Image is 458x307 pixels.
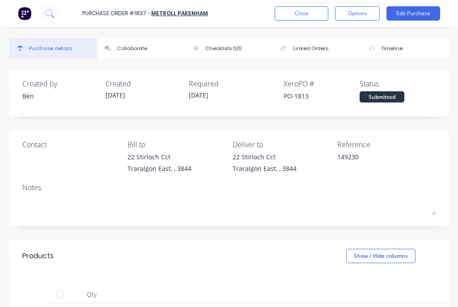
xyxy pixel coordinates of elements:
[233,164,297,173] div: Traralgon East, , 3844
[284,78,360,89] div: Xero PO #
[97,38,185,59] button: Collaborate
[127,164,191,173] div: Traralgon East, , 3844
[127,152,191,162] div: 22 Stirloch Cct
[337,152,427,172] textarea: 149230
[205,45,242,52] div: Checklists 0/0
[293,45,328,52] div: Linked Orders
[72,286,112,303] div: Qty
[361,38,449,59] button: Timeline
[22,91,98,101] div: Ben
[233,152,297,162] div: 22 Stirloch Cct
[127,139,226,150] div: Bill to
[106,78,182,89] div: Created
[29,45,72,52] div: Purchase details
[337,139,436,150] div: Reference
[18,7,31,20] img: Factory
[22,251,54,261] div: Products
[233,139,331,150] div: Deliver to
[189,78,265,89] div: Required
[275,6,328,21] button: Close
[381,45,403,52] div: Timeline
[360,78,436,89] div: Status
[22,182,436,193] div: Notes
[386,6,440,21] button: Edit Purchase
[273,38,361,59] button: Linked Orders
[185,38,273,59] button: Checklists 0/0
[22,78,98,89] div: Created by
[151,9,208,17] a: METROLL PAKENHAM
[346,249,416,263] button: Show / Hide columns
[117,45,147,52] div: Collaborate
[335,6,380,21] button: Options
[360,91,404,102] div: Submitted
[284,91,360,101] div: PO-1813
[9,38,97,59] button: Purchase details
[82,9,150,17] div: Purchase Order #1837 -
[22,139,121,150] div: Contact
